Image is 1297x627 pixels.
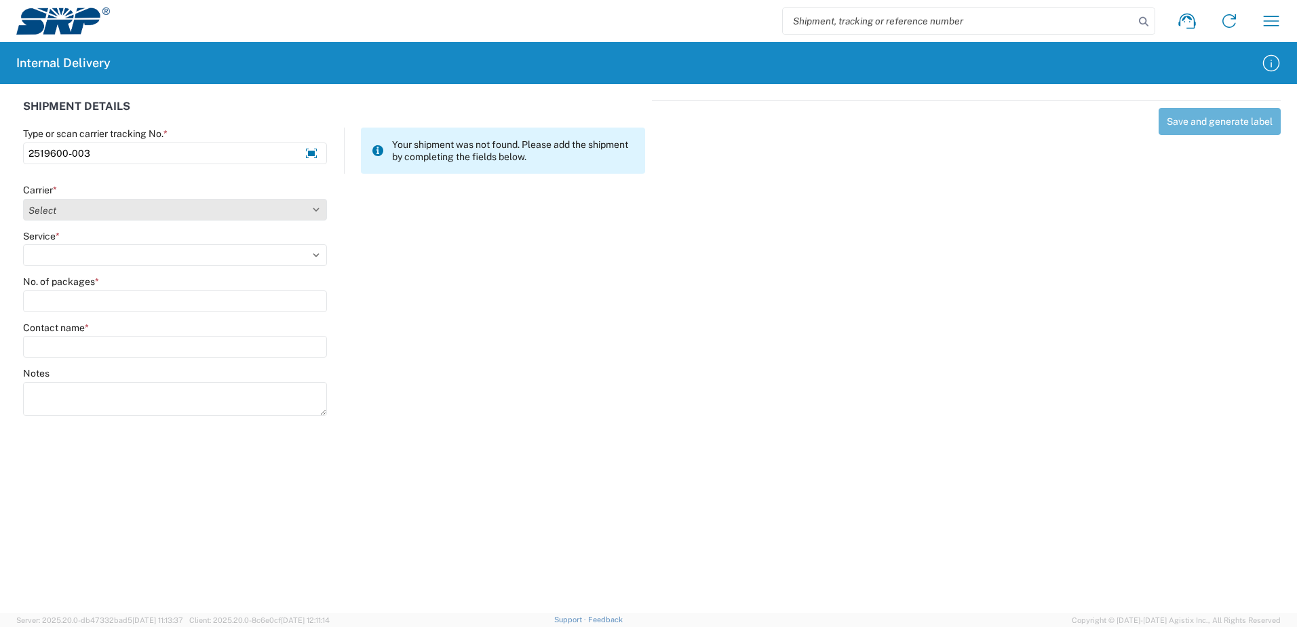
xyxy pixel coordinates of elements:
img: srp [16,7,110,35]
span: Client: 2025.20.0-8c6e0cf [189,616,330,624]
span: Server: 2025.20.0-db47332bad5 [16,616,183,624]
span: Your shipment was not found. Please add the shipment by completing the fields below. [392,138,634,163]
span: [DATE] 11:13:37 [132,616,183,624]
label: No. of packages [23,275,99,288]
span: [DATE] 12:11:14 [281,616,330,624]
div: SHIPMENT DETAILS [23,100,645,128]
label: Notes [23,367,50,379]
span: Copyright © [DATE]-[DATE] Agistix Inc., All Rights Reserved [1072,614,1281,626]
label: Service [23,230,60,242]
a: Feedback [588,615,623,624]
label: Type or scan carrier tracking No. [23,128,168,140]
label: Contact name [23,322,89,334]
label: Carrier [23,184,57,196]
a: Support [554,615,588,624]
h2: Internal Delivery [16,55,111,71]
input: Shipment, tracking or reference number [783,8,1134,34]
